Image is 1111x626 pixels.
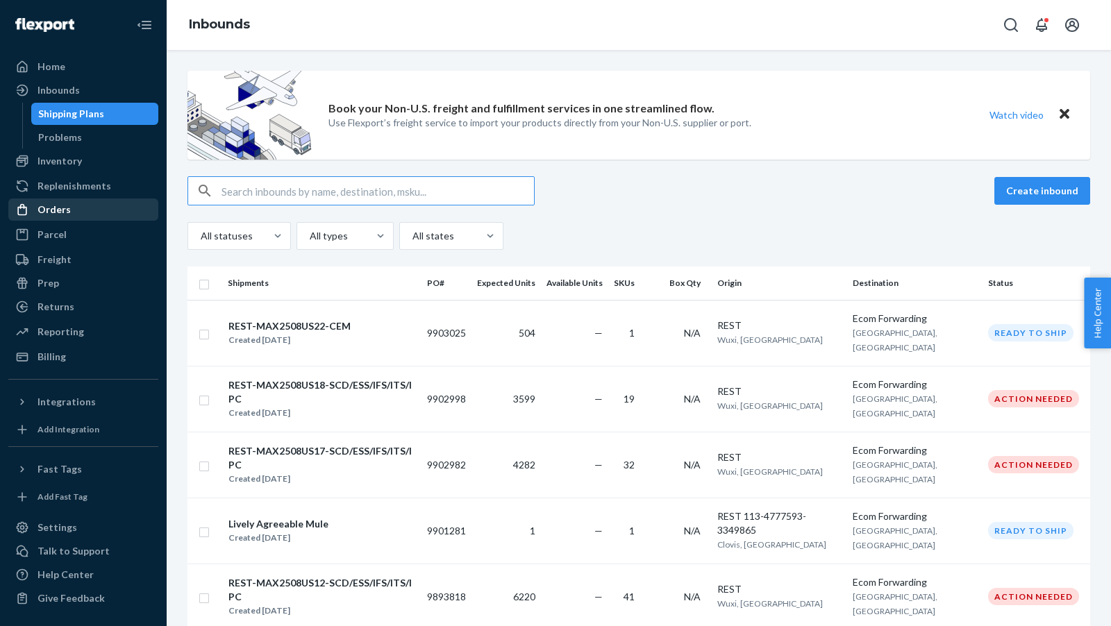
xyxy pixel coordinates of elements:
[717,335,823,345] span: Wuxi, [GEOGRAPHIC_DATA]
[37,83,80,97] div: Inbounds
[228,444,415,472] div: REST-MAX2508US17-SCD/ESS/IFS/ITS/IPC
[228,378,415,406] div: REST-MAX2508US18-SCD/ESS/IFS/ITS/IPC
[513,393,535,405] span: 3599
[988,324,1074,341] div: Ready to ship
[8,391,158,413] button: Integrations
[847,267,983,300] th: Destination
[853,328,937,353] span: [GEOGRAPHIC_DATA], [GEOGRAPHIC_DATA]
[8,346,158,368] a: Billing
[624,393,635,405] span: 19
[8,486,158,508] a: Add Fast Tag
[684,525,701,536] span: N/A
[853,312,977,325] div: Ecom Forwarding
[853,394,937,418] span: [GEOGRAPHIC_DATA], [GEOGRAPHIC_DATA]
[594,525,603,536] span: —
[717,539,826,550] span: Clovis, [GEOGRAPHIC_DATA]
[421,432,471,498] td: 9902982
[37,491,87,502] div: Add Fast Tag
[228,576,415,604] div: REST-MAX2508US12-SCD/ESS/IFS/ITS/IPC
[8,272,158,294] a: Prep
[530,525,535,536] span: 1
[38,107,104,121] div: Shipping Plans
[15,18,74,32] img: Flexport logo
[594,393,603,405] span: —
[228,406,415,420] div: Created [DATE]
[8,321,158,343] a: Reporting
[328,101,715,117] p: Book your Non-U.S. freight and fulfillment services in one streamlined flow.
[988,588,1079,605] div: Action Needed
[421,366,471,432] td: 9902998
[853,459,937,484] span: [GEOGRAPHIC_DATA], [GEOGRAPHIC_DATA]
[988,522,1074,539] div: Ready to ship
[131,11,158,39] button: Close Navigation
[712,267,847,300] th: Origin
[988,456,1079,473] div: Action Needed
[513,459,535,471] span: 4282
[37,423,99,435] div: Add Integration
[8,296,158,318] a: Returns
[717,384,842,398] div: REST
[421,300,471,366] td: 9903025
[717,400,823,411] span: Wuxi, [GEOGRAPHIC_DATA]
[519,327,535,339] span: 504
[37,179,111,193] div: Replenishments
[8,540,158,562] a: Talk to Support
[228,604,415,618] div: Created [DATE]
[37,203,71,217] div: Orders
[37,395,96,409] div: Integrations
[37,60,65,74] div: Home
[228,333,351,347] div: Created [DATE]
[37,544,110,558] div: Talk to Support
[513,591,535,602] span: 6220
[8,150,158,172] a: Inventory
[997,11,1025,39] button: Open Search Box
[421,498,471,564] td: 9901281
[37,350,66,364] div: Billing
[228,472,415,486] div: Created [DATE]
[988,390,1079,407] div: Action Needed
[684,591,701,602] span: N/A
[1055,105,1074,125] button: Close
[853,509,977,523] div: Ecom Forwarding
[608,267,646,300] th: SKUs
[8,564,158,586] a: Help Center
[222,267,421,300] th: Shipments
[222,177,534,205] input: Search inbounds by name, destination, msku...
[37,154,82,168] div: Inventory
[8,198,158,221] a: Orders
[328,116,751,130] p: Use Flexport’s freight service to import your products directly from your Non-U.S. supplier or port.
[594,591,603,602] span: —
[189,17,250,32] a: Inbounds
[8,175,158,197] a: Replenishments
[717,319,842,332] div: REST
[37,325,84,339] div: Reporting
[853,575,977,589] div: Ecom Forwarding
[308,229,310,243] input: All types
[411,229,412,243] input: All states
[1058,11,1086,39] button: Open account menu
[717,509,842,537] div: REST 113-4777593-3349865
[853,378,977,391] div: Ecom Forwarding
[228,319,351,333] div: REST-MAX2508US22-CEM
[983,267,1090,300] th: Status
[717,598,823,609] span: Wuxi, [GEOGRAPHIC_DATA]
[37,228,67,242] div: Parcel
[31,103,159,125] a: Shipping Plans
[853,525,937,550] span: [GEOGRAPHIC_DATA], [GEOGRAPHIC_DATA]
[421,267,471,300] th: PO#
[37,253,72,267] div: Freight
[541,267,608,300] th: Available Units
[37,276,59,290] div: Prep
[629,525,635,536] span: 1
[684,459,701,471] span: N/A
[1084,278,1111,348] button: Help Center
[629,327,635,339] span: 1
[994,177,1090,205] button: Create inbound
[38,130,82,144] div: Problems
[8,418,158,441] a: Add Integration
[178,5,261,45] ol: breadcrumbs
[37,462,82,476] div: Fast Tags
[717,450,842,464] div: REST
[31,126,159,149] a: Problems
